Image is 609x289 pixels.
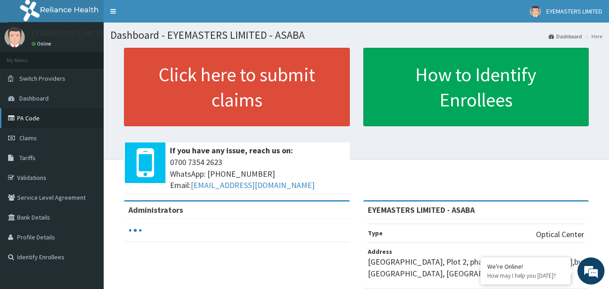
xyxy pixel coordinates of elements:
[19,134,37,142] span: Claims
[19,154,36,162] span: Tariffs
[530,6,541,17] img: User Image
[170,145,293,156] b: If you have any issue, reach us on:
[124,48,350,126] a: Click here to submit claims
[128,205,183,215] b: Administrators
[368,248,392,256] b: Address
[536,229,584,240] p: Optical Center
[191,180,315,190] a: [EMAIL_ADDRESS][DOMAIN_NAME]
[583,32,602,40] li: Here
[363,48,589,126] a: How to Identify Enrollees
[368,256,585,279] p: [GEOGRAPHIC_DATA], Plot 2, phase 4,[GEOGRAPHIC_DATA],by [GEOGRAPHIC_DATA], [GEOGRAPHIC_DATA], Del...
[487,272,564,280] p: How may I help you today?
[19,94,49,102] span: Dashboard
[487,262,564,271] div: We're Online!
[368,229,383,237] b: Type
[32,41,53,47] a: Online
[170,156,345,191] span: 0700 7354 2623 WhatsApp: [PHONE_NUMBER] Email:
[5,27,25,47] img: User Image
[368,205,475,215] strong: EYEMASTERS LIMITED - ASABA
[549,32,582,40] a: Dashboard
[546,7,602,15] span: EYEMASTERS LIMITED
[32,29,106,37] p: EYEMASTERS LIMITED
[110,29,602,41] h1: Dashboard - EYEMASTERS LIMITED - ASABA
[19,74,65,83] span: Switch Providers
[128,224,142,237] svg: audio-loading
